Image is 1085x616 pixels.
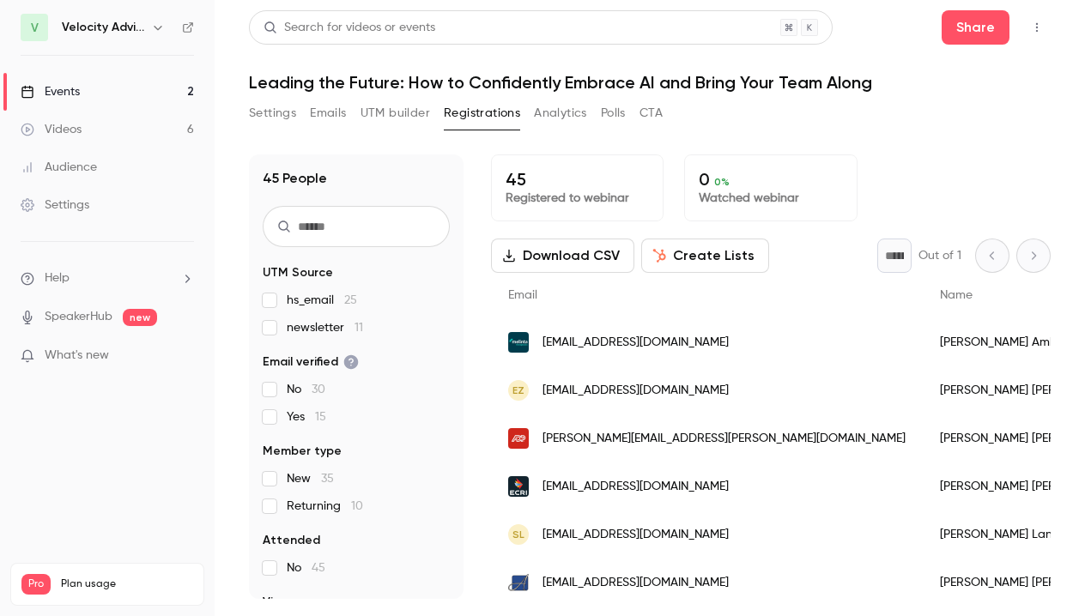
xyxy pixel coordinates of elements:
span: newsletter [287,319,363,336]
span: Name [940,289,973,301]
span: [EMAIL_ADDRESS][DOMAIN_NAME] [542,478,729,496]
li: help-dropdown-opener [21,269,194,287]
div: Audience [21,159,97,176]
span: hs_email [287,292,357,309]
span: 0 % [714,176,730,188]
img: ecri.org [508,476,529,497]
span: Email verified [263,353,359,371]
iframe: Noticeable Trigger [173,348,194,364]
span: Attended [263,532,320,549]
span: Pro [21,574,51,595]
span: SL [512,527,524,542]
span: Views [263,594,296,611]
span: [EMAIL_ADDRESS][DOMAIN_NAME] [542,574,729,592]
a: SpeakerHub [45,308,112,326]
div: Videos [21,121,82,138]
span: No [287,559,325,577]
img: melinta.com [508,332,529,353]
span: [EMAIL_ADDRESS][DOMAIN_NAME] [542,526,729,544]
p: 0 [699,169,842,190]
p: 45 [506,169,649,190]
span: 30 [312,383,325,396]
div: Events [21,83,80,100]
button: UTM builder [361,100,430,127]
button: Create Lists [641,239,769,273]
img: affiliatedtitle.net [508,572,529,593]
span: No [287,381,325,398]
button: Registrations [444,100,520,127]
span: [PERSON_NAME][EMAIL_ADDRESS][PERSON_NAME][DOMAIN_NAME] [542,430,906,448]
p: Registered to webinar [506,190,649,207]
span: 15 [315,411,326,423]
span: UTM Source [263,264,333,281]
img: adp.com [508,428,529,449]
div: Search for videos or events [264,19,435,37]
h6: Velocity Advisory Group [62,19,144,36]
span: 35 [321,473,334,485]
span: [EMAIL_ADDRESS][DOMAIN_NAME] [542,382,729,400]
span: EZ [512,383,524,398]
span: 10 [351,500,363,512]
span: New [287,470,334,487]
button: Polls [601,100,626,127]
h1: 45 People [263,168,327,189]
button: Share [942,10,1009,45]
button: Analytics [534,100,587,127]
h1: Leading the Future: How to Confidently Embrace AI and Bring Your Team Along [249,72,1051,93]
p: Watched webinar [699,190,842,207]
span: Plan usage [61,577,193,591]
span: Email [508,289,537,301]
span: new [123,309,157,326]
span: 11 [355,322,363,334]
button: CTA [639,100,663,127]
span: 45 [312,562,325,574]
span: V [31,19,39,37]
p: Out of 1 [918,247,961,264]
button: Download CSV [491,239,634,273]
button: Emails [310,100,346,127]
span: Returning [287,498,363,515]
span: What's new [45,347,109,365]
button: Settings [249,100,296,127]
div: Settings [21,196,89,214]
span: [EMAIL_ADDRESS][DOMAIN_NAME] [542,334,729,352]
span: 25 [344,294,357,306]
span: Help [45,269,70,287]
span: Member type [263,443,342,460]
span: Yes [287,408,326,426]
